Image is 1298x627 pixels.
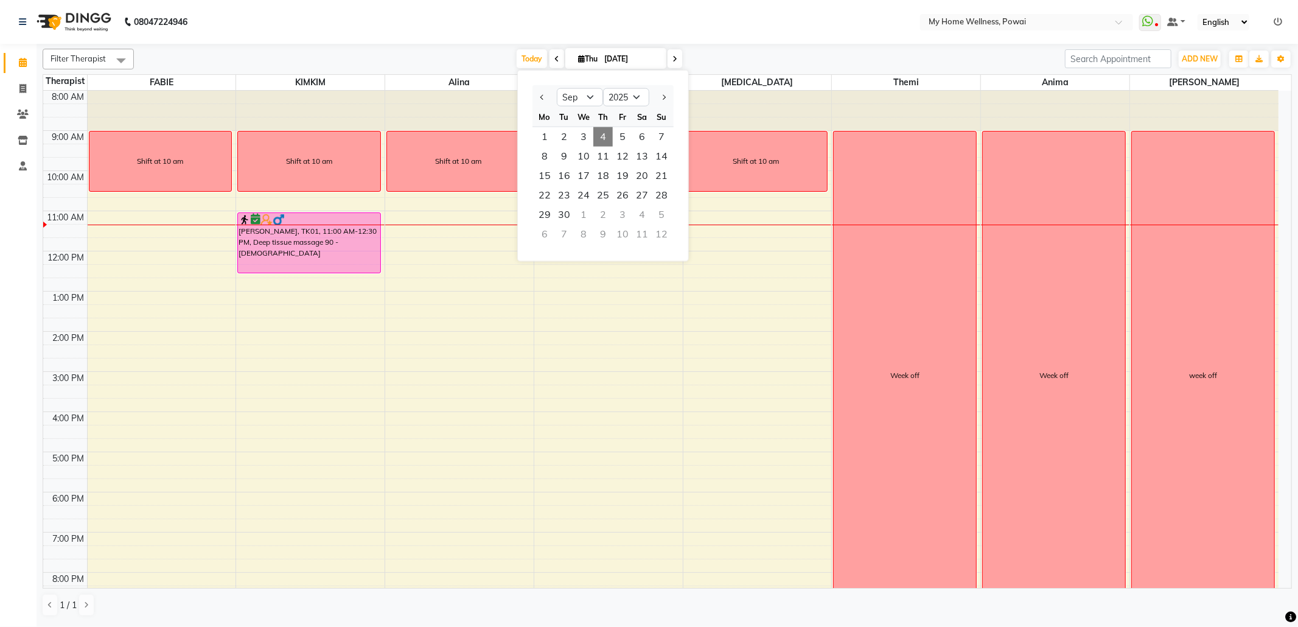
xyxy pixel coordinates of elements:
[658,88,669,107] button: Next month
[51,573,87,586] div: 8:00 PM
[236,75,385,90] span: KIMKIM
[652,107,671,127] div: Su
[45,211,87,224] div: 11:00 AM
[554,127,574,147] div: Tuesday, September 2, 2025
[593,225,613,244] div: Thursday, October 9, 2025
[134,5,187,39] b: 08047224946
[51,533,87,545] div: 7:00 PM
[554,205,574,225] span: 30
[574,205,593,225] div: Wednesday, October 1, 2025
[593,107,613,127] div: Th
[51,412,87,425] div: 4:00 PM
[632,127,652,147] span: 6
[632,107,652,127] div: Sa
[593,186,613,205] span: 25
[574,166,593,186] div: Wednesday, September 17, 2025
[613,225,632,244] div: Friday, October 10, 2025
[652,127,671,147] span: 7
[45,171,87,184] div: 10:00 AM
[613,166,632,186] div: Friday, September 19, 2025
[593,166,613,186] span: 18
[632,186,652,205] span: 27
[613,147,632,166] span: 12
[554,127,574,147] span: 2
[88,75,236,90] span: FABIE
[574,127,593,147] span: 3
[601,50,661,68] input: 2025-09-04
[1182,54,1218,63] span: ADD NEW
[652,166,671,186] span: 21
[51,54,106,63] span: Filter Therapist
[632,147,652,166] div: Saturday, September 13, 2025
[554,205,574,225] div: Tuesday, September 30, 2025
[652,186,671,205] span: 28
[50,131,87,144] div: 9:00 AM
[574,127,593,147] div: Wednesday, September 3, 2025
[554,186,574,205] span: 23
[593,205,613,225] div: Thursday, October 2, 2025
[632,205,652,225] div: Saturday, October 4, 2025
[574,186,593,205] span: 24
[238,213,380,273] div: [PERSON_NAME], TK01, 11:00 AM-12:30 PM, Deep tissue massage 90 - [DEMOGRAPHIC_DATA]
[535,225,554,244] div: Monday, October 6, 2025
[535,147,554,166] div: Monday, September 8, 2025
[1065,49,1171,68] input: Search Appointment
[554,166,574,186] div: Tuesday, September 16, 2025
[574,225,593,244] div: Wednesday, October 8, 2025
[890,370,919,381] div: Week off
[632,166,652,186] div: Saturday, September 20, 2025
[613,127,632,147] span: 5
[1179,51,1221,68] button: ADD NEW
[535,205,554,225] span: 29
[1039,370,1069,381] div: Week off
[535,127,554,147] span: 1
[535,186,554,205] div: Monday, September 22, 2025
[535,166,554,186] div: Monday, September 15, 2025
[43,75,87,88] div: Therapist
[652,166,671,186] div: Sunday, September 21, 2025
[31,5,114,39] img: logo
[981,75,1129,90] span: Anima
[557,88,603,107] select: Select month
[554,107,574,127] div: Tu
[385,75,534,90] span: Alina
[593,147,613,166] div: Thursday, September 11, 2025
[652,147,671,166] div: Sunday, September 14, 2025
[652,225,671,244] div: Sunday, October 12, 2025
[435,156,481,167] div: Shift at 10 am
[832,75,980,90] span: Themi
[51,452,87,465] div: 5:00 PM
[50,91,87,103] div: 8:00 AM
[632,127,652,147] div: Saturday, September 6, 2025
[632,166,652,186] span: 20
[632,147,652,166] span: 13
[1189,370,1217,381] div: week off
[46,251,87,264] div: 12:00 PM
[593,127,613,147] span: 4
[286,156,332,167] div: Shift at 10 am
[593,147,613,166] span: 11
[51,492,87,505] div: 6:00 PM
[537,88,548,107] button: Previous month
[535,166,554,186] span: 15
[574,147,593,166] span: 10
[733,156,779,167] div: Shift at 10 am
[593,127,613,147] div: Thursday, September 4, 2025
[593,186,613,205] div: Thursday, September 25, 2025
[574,147,593,166] div: Wednesday, September 10, 2025
[613,166,632,186] span: 19
[535,147,554,166] span: 8
[51,372,87,385] div: 3:00 PM
[60,599,77,612] span: 1 / 1
[652,147,671,166] span: 14
[603,88,649,107] select: Select year
[652,186,671,205] div: Sunday, September 28, 2025
[574,186,593,205] div: Wednesday, September 24, 2025
[613,107,632,127] div: Fr
[535,205,554,225] div: Monday, September 29, 2025
[554,147,574,166] span: 9
[613,127,632,147] div: Friday, September 5, 2025
[632,186,652,205] div: Saturday, September 27, 2025
[574,166,593,186] span: 17
[1130,75,1279,90] span: [PERSON_NAME]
